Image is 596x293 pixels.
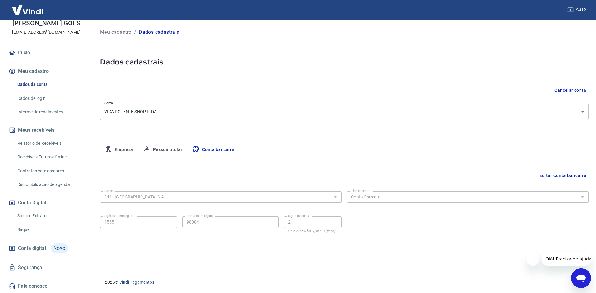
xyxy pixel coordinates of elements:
a: Saque [15,223,85,236]
a: Meu cadastro [100,29,132,36]
button: Conta Digital [7,196,85,210]
label: Conta [104,101,113,105]
p: [EMAIL_ADDRESS][DOMAIN_NAME] [12,29,81,36]
p: Se o dígito for x, use 0 (zero) [288,229,337,233]
label: Dígito da conta [288,214,310,218]
a: Vindi Pagamentos [119,280,154,285]
a: Início [7,46,85,60]
button: Empresa [100,142,138,157]
button: Editar conta bancária [537,170,589,181]
a: Disponibilização de agenda [15,178,85,191]
div: VIDA POTENTE SHOP LTDA [100,104,589,120]
span: Conta digital [18,244,46,253]
a: Relatório de Recebíveis [15,137,85,150]
p: [PERSON_NAME] GOES [12,20,80,27]
p: 2025 © [105,279,581,286]
span: Novo [51,243,68,253]
button: Meus recebíveis [7,123,85,137]
a: Fale conosco [7,279,85,293]
button: Sair [566,4,589,16]
p: / [134,29,136,36]
a: Dados da conta [15,78,85,91]
a: Segurança [7,261,85,274]
label: Tipo de conta [351,189,371,193]
a: Contratos com credores [15,165,85,177]
button: Pessoa titular [138,142,187,157]
p: Dados cadastrais [139,29,179,36]
h5: Dados cadastrais [100,57,589,67]
a: Dados de login [15,92,85,105]
a: Conta digitalNovo [7,241,85,256]
iframe: Mensagem da empresa [542,252,591,266]
button: Cancelar conta [552,85,589,96]
button: Meu cadastro [7,64,85,78]
iframe: Fechar mensagem [527,253,539,266]
a: Informe de rendimentos [15,106,85,118]
span: Olá! Precisa de ajuda? [4,4,52,9]
label: Banco [104,189,114,193]
a: Saldo e Extrato [15,210,85,222]
label: Conta (sem dígito) [187,214,213,218]
iframe: Botão para abrir a janela de mensagens [571,268,591,288]
button: Conta bancária [187,142,239,157]
label: Agência (sem dígito) [104,214,134,218]
a: Recebíveis Futuros Online [15,151,85,163]
img: Vindi [7,0,48,19]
